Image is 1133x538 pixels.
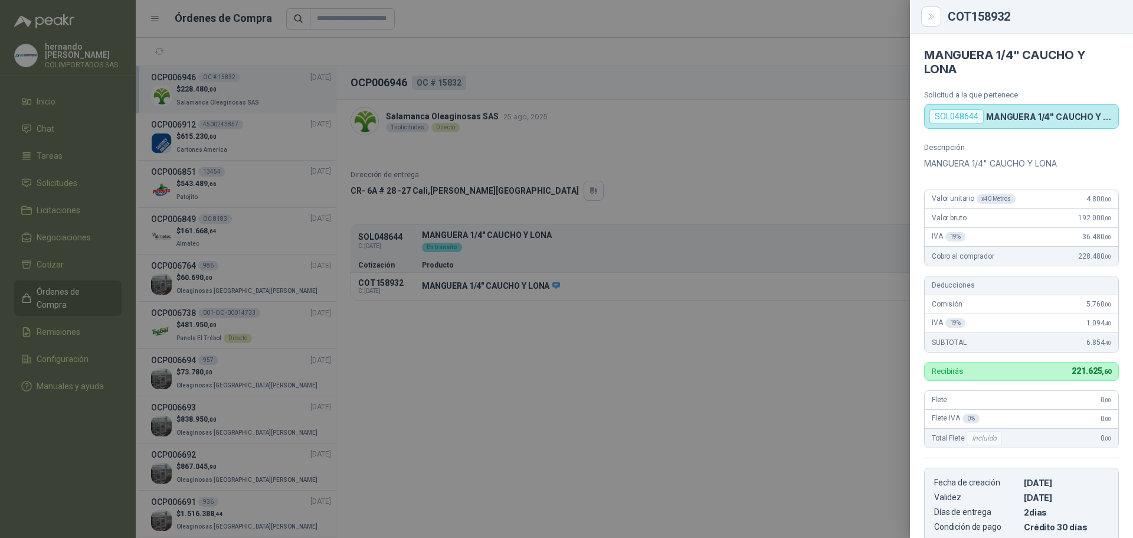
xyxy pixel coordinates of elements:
span: ,00 [1104,301,1111,308]
p: Crédito 30 días [1024,522,1109,532]
p: Recibirás [932,367,963,375]
p: Descripción [924,143,1119,152]
div: Incluido [967,431,1002,445]
span: ,00 [1104,215,1111,221]
span: ,00 [1104,234,1111,240]
span: 0 [1101,434,1111,442]
span: 1.094 [1086,319,1111,327]
span: IVA [932,232,965,242]
p: Validez [934,493,1019,503]
p: Días de entrega [934,507,1019,517]
span: IVA [932,318,965,328]
span: 0 [1101,396,1111,404]
span: 192.000 [1078,214,1111,222]
span: Cobro al comprador [932,252,994,260]
span: ,00 [1104,196,1111,203]
span: ,60 [1102,368,1111,376]
span: ,00 [1104,397,1111,403]
span: 0 [1101,415,1111,423]
span: Flete [932,396,947,404]
p: Condición de pago [934,522,1019,532]
span: 228.480 [1078,252,1111,260]
p: Fecha de creación [934,478,1019,488]
span: ,00 [1104,416,1111,422]
p: MANGUERA 1/4" CAUCHO Y LONA [986,112,1114,122]
span: Flete IVA [932,414,980,423]
span: Total Flete [932,431,1004,445]
span: 4.800 [1086,195,1111,203]
span: Deducciones [932,281,974,289]
p: 2 dias [1024,507,1109,517]
span: Valor unitario [932,194,1016,204]
div: 19 % [945,318,966,328]
button: Close [924,9,938,24]
span: 5.760 [1086,300,1111,308]
h4: MANGUERA 1/4" CAUCHO Y LONA [924,48,1119,76]
span: ,40 [1104,340,1111,346]
div: SOL048644 [929,109,984,123]
span: SUBTOTAL [932,338,967,347]
div: 0 % [962,414,980,423]
div: 19 % [945,232,966,242]
span: ,00 [1104,253,1111,260]
p: Solicitud a la que pertenece [924,90,1119,99]
div: x 40 Metros [977,194,1016,204]
span: ,00 [1104,435,1111,442]
span: 36.480 [1082,233,1111,241]
span: 221.625 [1072,366,1111,376]
span: Comisión [932,300,962,308]
p: MANGUERA 1/4" CAUCHO Y LONA [924,156,1119,171]
span: 6.854 [1086,338,1111,347]
span: ,40 [1104,320,1111,327]
p: [DATE] [1024,493,1109,503]
p: [DATE] [1024,478,1109,488]
div: COT158932 [948,11,1119,22]
span: Valor bruto [932,214,966,222]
